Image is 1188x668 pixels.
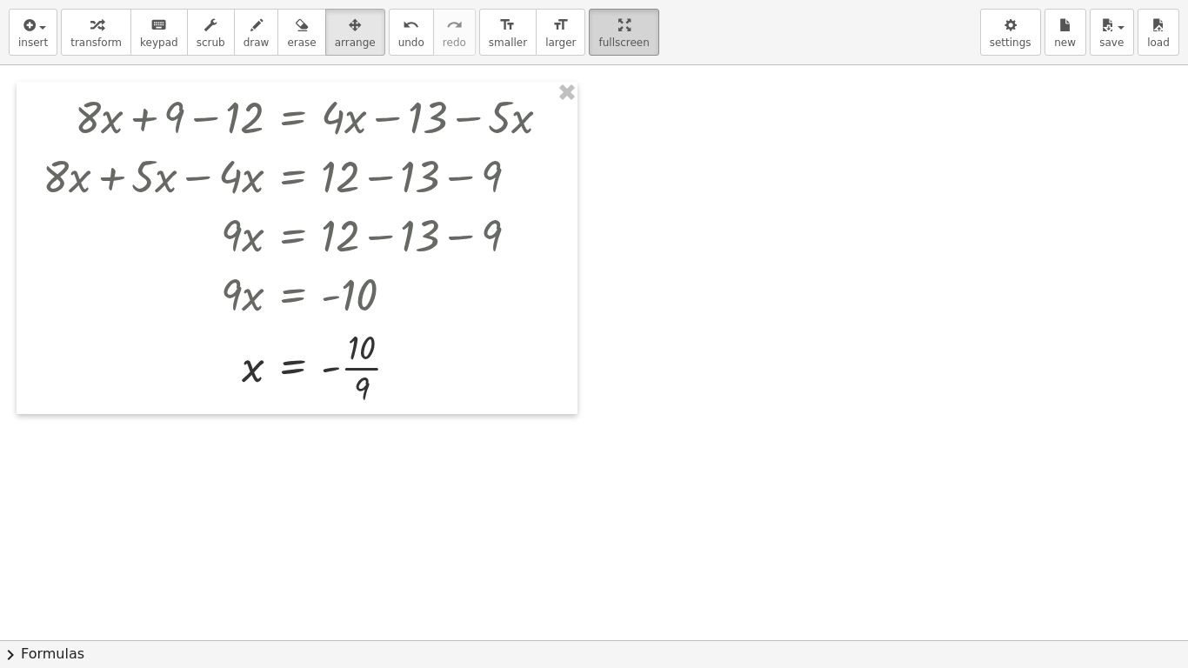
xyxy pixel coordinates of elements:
button: erase [277,9,325,56]
button: keyboardkeypad [130,9,188,56]
span: new [1054,37,1076,49]
span: redo [443,37,466,49]
i: format_size [552,15,569,36]
button: format_sizelarger [536,9,585,56]
button: new [1045,9,1086,56]
button: load [1138,9,1179,56]
button: format_sizesmaller [479,9,537,56]
span: smaller [489,37,527,49]
i: redo [446,15,463,36]
i: format_size [499,15,516,36]
button: transform [61,9,131,56]
span: keypad [140,37,178,49]
span: larger [545,37,576,49]
span: undo [398,37,424,49]
span: transform [70,37,122,49]
span: erase [287,37,316,49]
button: draw [234,9,279,56]
button: fullscreen [589,9,658,56]
button: save [1090,9,1134,56]
button: scrub [187,9,235,56]
button: arrange [325,9,385,56]
i: keyboard [150,15,167,36]
button: undoundo [389,9,434,56]
span: fullscreen [598,37,649,49]
span: save [1099,37,1124,49]
span: draw [244,37,270,49]
i: undo [403,15,419,36]
span: settings [990,37,1031,49]
span: scrub [197,37,225,49]
button: settings [980,9,1041,56]
span: arrange [335,37,376,49]
button: redoredo [433,9,476,56]
span: load [1147,37,1170,49]
button: insert [9,9,57,56]
span: insert [18,37,48,49]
